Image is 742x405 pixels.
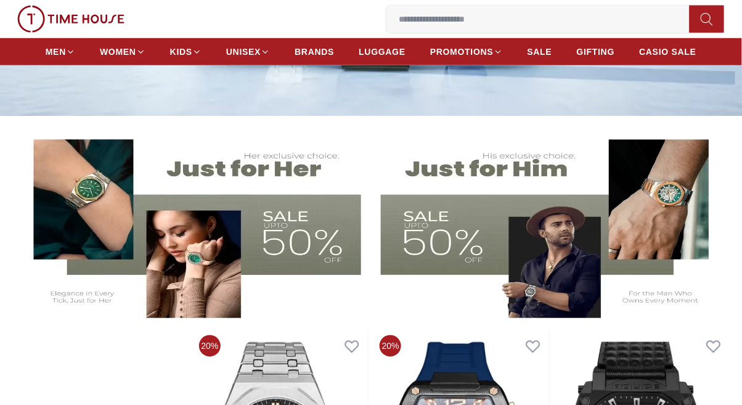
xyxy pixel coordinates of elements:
span: KIDS [170,46,192,58]
span: BRANDS [295,46,334,58]
a: WOMEN [100,41,145,63]
a: PROMOTIONS [430,41,503,63]
a: KIDS [170,41,202,63]
span: CASIO SALE [640,46,697,58]
span: PROMOTIONS [430,46,494,58]
a: BRANDS [295,41,334,63]
a: GIFTING [577,41,615,63]
span: UNISEX [226,46,261,58]
span: MEN [46,46,66,58]
a: UNISEX [226,41,270,63]
span: SALE [528,46,552,58]
span: LUGGAGE [359,46,406,58]
span: WOMEN [100,46,136,58]
a: MEN [46,41,75,63]
img: Men's Watches Banner [381,128,722,318]
span: GIFTING [577,46,615,58]
img: Women's Watches Banner [20,128,361,318]
a: SALE [528,41,552,63]
a: LUGGAGE [359,41,406,63]
img: ... [17,6,124,33]
a: CASIO SALE [640,41,697,63]
span: 20% [380,335,401,357]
